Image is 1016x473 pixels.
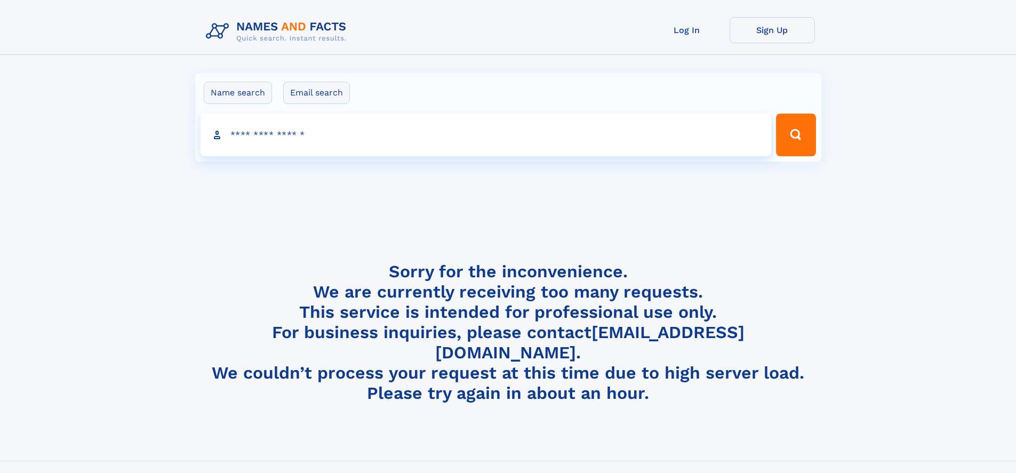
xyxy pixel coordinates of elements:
[730,17,815,43] a: Sign Up
[204,82,272,104] label: Name search
[283,82,350,104] label: Email search
[201,114,772,156] input: search input
[202,261,815,404] h4: Sorry for the inconvenience. We are currently receiving too many requests. This service is intend...
[435,322,745,363] a: [EMAIL_ADDRESS][DOMAIN_NAME]
[776,114,815,156] button: Search Button
[644,17,730,43] a: Log In
[202,17,355,46] img: Logo Names and Facts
